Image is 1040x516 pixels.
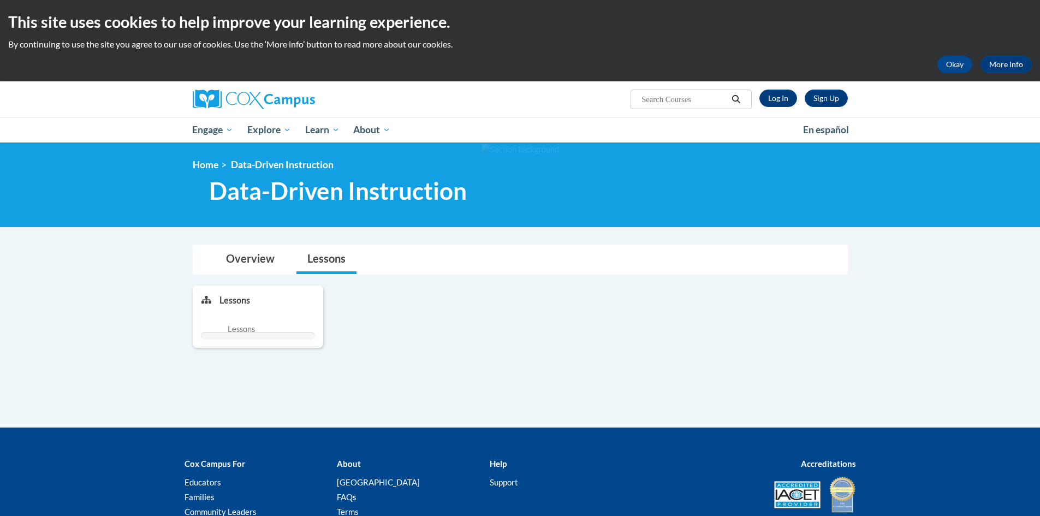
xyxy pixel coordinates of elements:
a: Log In [759,90,797,107]
span: Lessons [228,323,255,335]
b: Accreditations [801,459,856,468]
a: Explore [240,117,298,143]
p: By continuing to use the site you agree to our use of cookies. Use the ‘More info’ button to read... [8,38,1032,50]
a: Learn [298,117,347,143]
a: Families [185,492,215,502]
b: Cox Campus For [185,459,245,468]
a: Overview [215,245,286,274]
span: Explore [247,123,291,137]
span: Engage [192,123,233,137]
span: Data-Driven Instruction [231,159,334,170]
a: More Info [980,56,1032,73]
b: Help [490,459,507,468]
a: Engage [186,117,241,143]
img: Accredited IACET® Provider [774,481,821,508]
b: About [337,459,361,468]
a: About [346,117,397,143]
p: Lessons [219,294,250,306]
a: FAQs [337,492,356,502]
img: IDA® Accredited [829,476,856,514]
a: Lessons [296,245,356,274]
a: [GEOGRAPHIC_DATA] [337,477,420,487]
img: Cox Campus [193,90,315,109]
img: Section background [482,144,559,156]
span: About [353,123,390,137]
a: Support [490,477,518,487]
button: Search [728,93,744,106]
a: En español [796,118,856,141]
span: Learn [305,123,340,137]
button: Okay [937,56,972,73]
span: En español [803,124,849,135]
a: Home [193,159,218,170]
h2: This site uses cookies to help improve your learning experience. [8,11,1032,33]
a: Register [805,90,848,107]
span: Data-Driven Instruction [209,176,467,205]
a: Educators [185,477,221,487]
a: Cox Campus [193,90,400,109]
input: Search Courses [640,93,728,106]
div: Main menu [176,117,864,143]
